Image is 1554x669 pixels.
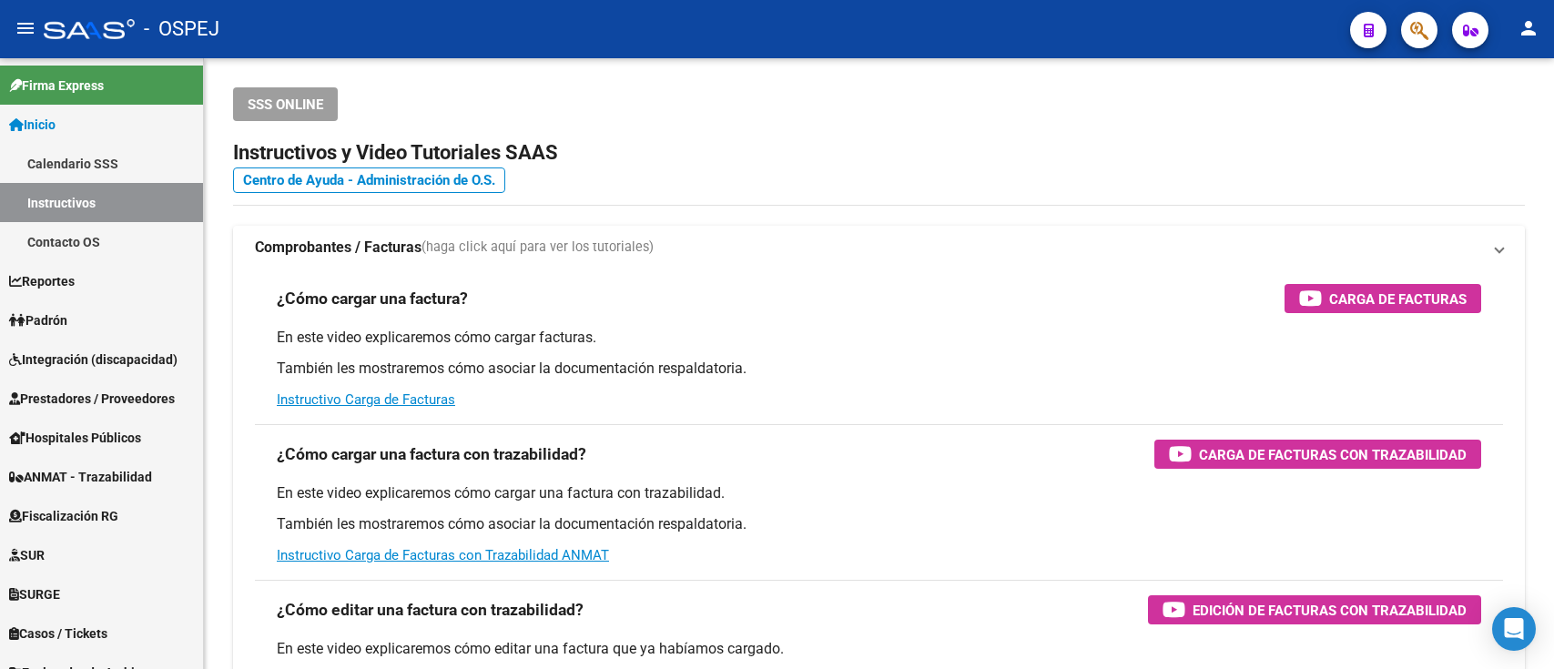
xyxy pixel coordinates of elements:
a: Instructivo Carga de Facturas [277,391,455,408]
mat-expansion-panel-header: Comprobantes / Facturas(haga click aquí para ver los tutoriales) [233,226,1525,269]
h3: ¿Cómo cargar una factura con trazabilidad? [277,441,586,467]
span: ANMAT - Trazabilidad [9,467,152,487]
h3: ¿Cómo cargar una factura? [277,286,468,311]
span: SURGE [9,584,60,604]
span: Edición de Facturas con Trazabilidad [1193,599,1467,622]
span: SUR [9,545,45,565]
span: SSS ONLINE [248,96,323,113]
p: También les mostraremos cómo asociar la documentación respaldatoria. [277,514,1481,534]
span: Integración (discapacidad) [9,350,178,370]
span: Padrón [9,310,67,330]
a: Centro de Ayuda - Administración de O.S. [233,167,505,193]
button: Carga de Facturas con Trazabilidad [1154,440,1481,469]
span: Reportes [9,271,75,291]
span: Casos / Tickets [9,623,107,644]
mat-icon: menu [15,17,36,39]
mat-icon: person [1518,17,1539,39]
p: En este video explicaremos cómo editar una factura que ya habíamos cargado. [277,639,1481,659]
button: SSS ONLINE [233,87,338,121]
h3: ¿Cómo editar una factura con trazabilidad? [277,597,584,623]
h2: Instructivos y Video Tutoriales SAAS [233,136,1525,170]
p: En este video explicaremos cómo cargar facturas. [277,328,1481,348]
button: Edición de Facturas con Trazabilidad [1148,595,1481,624]
span: Hospitales Públicos [9,428,141,448]
strong: Comprobantes / Facturas [255,238,422,258]
span: Firma Express [9,76,104,96]
span: Fiscalización RG [9,506,118,526]
div: Open Intercom Messenger [1492,607,1536,651]
span: Inicio [9,115,56,135]
span: Carga de Facturas con Trazabilidad [1199,443,1467,466]
a: Instructivo Carga de Facturas con Trazabilidad ANMAT [277,547,609,563]
span: (haga click aquí para ver los tutoriales) [422,238,654,258]
p: También les mostraremos cómo asociar la documentación respaldatoria. [277,359,1481,379]
p: En este video explicaremos cómo cargar una factura con trazabilidad. [277,483,1481,503]
button: Carga de Facturas [1285,284,1481,313]
span: Carga de Facturas [1329,288,1467,310]
span: - OSPEJ [144,9,219,49]
span: Prestadores / Proveedores [9,389,175,409]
